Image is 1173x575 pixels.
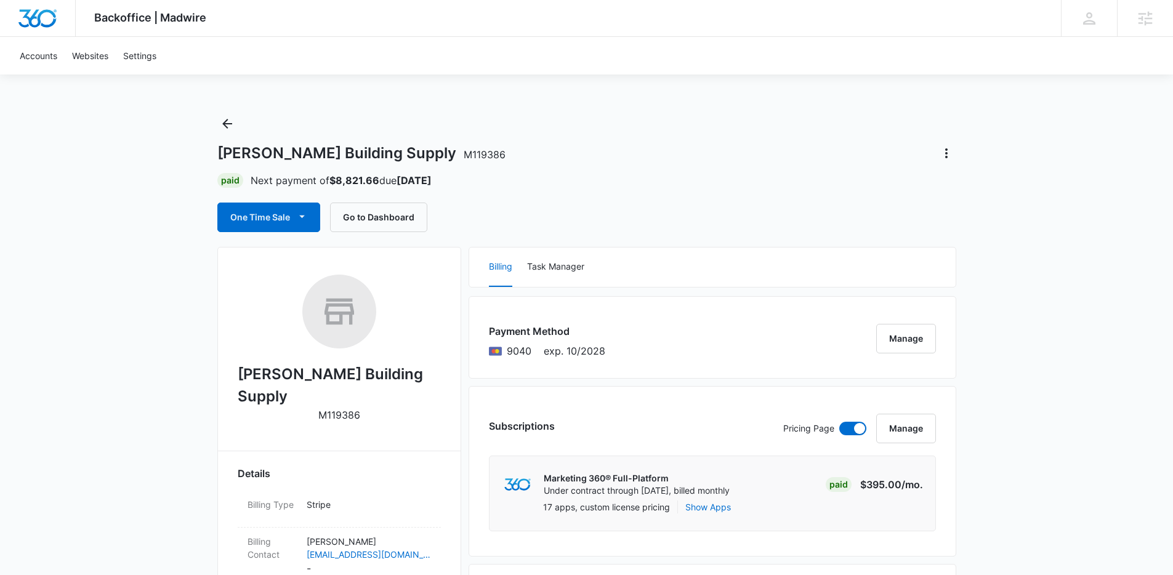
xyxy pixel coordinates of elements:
h3: Subscriptions [489,419,555,433]
a: Accounts [12,37,65,74]
p: $395.00 [860,477,923,492]
div: Billing TypeStripe [238,491,441,528]
p: Next payment of due [251,173,432,188]
img: marketing360Logo [504,478,531,491]
a: Websites [65,37,116,74]
p: Under contract through [DATE], billed monthly [544,485,730,497]
h3: Payment Method [489,324,605,339]
button: Manage [876,414,936,443]
div: Paid [826,477,852,492]
button: Go to Dashboard [330,203,427,232]
span: exp. 10/2028 [544,344,605,358]
button: Manage [876,324,936,353]
p: Pricing Page [783,422,834,435]
span: Backoffice | Madwire [94,11,206,24]
div: Paid [217,173,243,188]
span: /mo. [901,478,923,491]
p: [PERSON_NAME] [307,535,431,548]
button: Actions [937,143,956,163]
span: Details [238,466,270,481]
p: 17 apps, custom license pricing [543,501,670,513]
strong: [DATE] [397,174,432,187]
dt: Billing Type [248,498,297,511]
button: Task Manager [527,247,584,287]
button: One Time Sale [217,203,320,232]
button: Show Apps [685,501,731,513]
span: Mastercard ending with [507,344,531,358]
button: Back [217,114,237,134]
h2: [PERSON_NAME] Building Supply [238,363,441,408]
dt: Billing Contact [248,535,297,561]
p: Marketing 360® Full-Platform [544,472,730,485]
span: M119386 [464,148,506,161]
button: Billing [489,247,512,287]
strong: $8,821.66 [329,174,379,187]
p: Stripe [307,498,431,511]
a: [EMAIL_ADDRESS][DOMAIN_NAME] [307,548,431,561]
h1: [PERSON_NAME] Building Supply [217,144,506,163]
a: Settings [116,37,164,74]
p: M119386 [318,408,360,422]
